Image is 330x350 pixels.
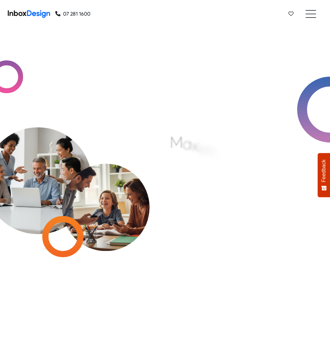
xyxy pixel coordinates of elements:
button: Feedback - Show survey [318,153,330,197]
span: Feedback [321,159,327,182]
div: i [198,138,201,157]
a: 07 281 1600 [55,10,90,18]
div: m [201,140,214,160]
div: s [216,146,223,166]
div: a [183,134,191,153]
div: x [191,136,198,155]
div: Maximising Efficient & Engagement, Connecting Schools, Families, and Students. [170,131,316,248]
img: parents_with_child.png [51,142,160,251]
div: i [214,143,216,163]
div: M [170,132,183,152]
